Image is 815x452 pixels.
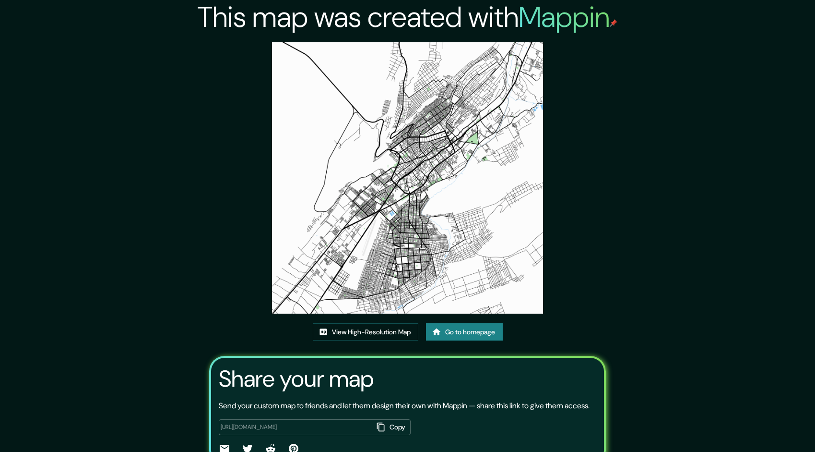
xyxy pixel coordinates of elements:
[219,366,374,392] h3: Share your map
[730,415,804,441] iframe: Help widget launcher
[272,42,543,314] img: created-map
[426,323,503,341] a: Go to homepage
[610,19,617,27] img: mappin-pin
[313,323,418,341] a: View High-Resolution Map
[373,419,411,435] button: Copy
[219,400,590,412] p: Send your custom map to friends and let them design their own with Mappin — share this link to gi...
